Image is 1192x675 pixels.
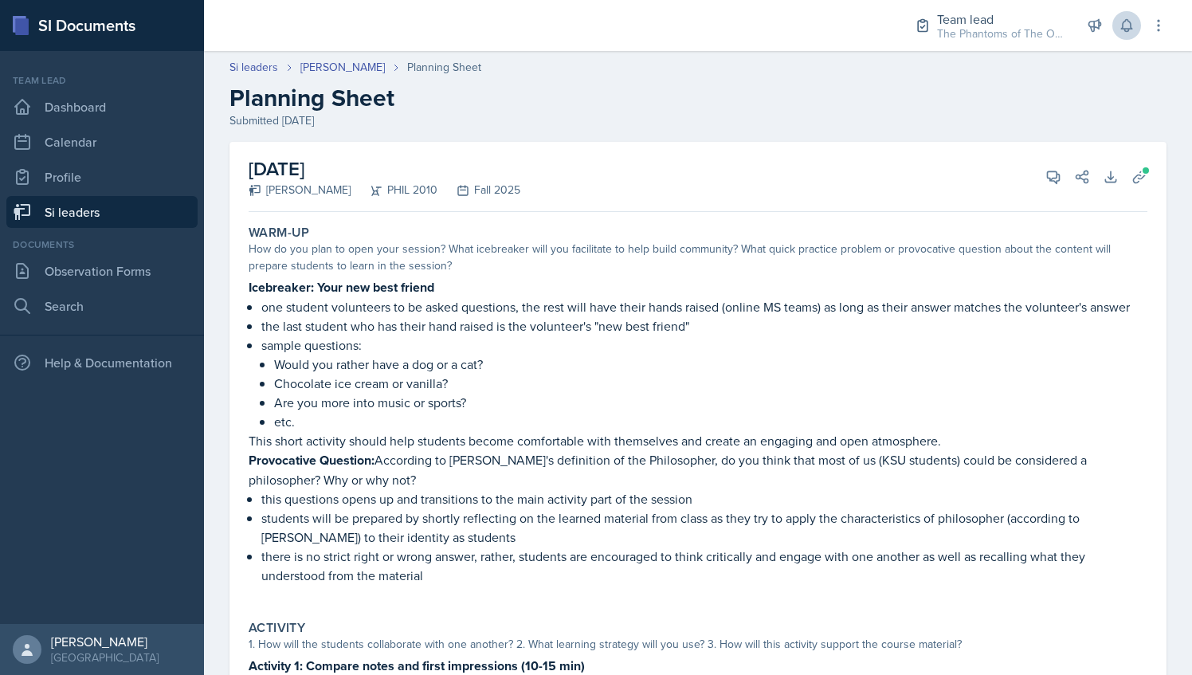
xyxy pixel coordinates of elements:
[6,161,198,193] a: Profile
[249,451,374,469] strong: Provocative Question:
[249,241,1147,274] div: How do you plan to open your session? What icebreaker will you facilitate to help build community...
[249,182,351,198] div: [PERSON_NAME]
[249,278,434,296] strong: Icebreaker: Your new best friend
[261,508,1147,547] p: students will be prepared by shortly reflecting on the learned material from class as they try to...
[51,634,159,649] div: [PERSON_NAME]
[249,450,1147,489] p: According to [PERSON_NAME]'s definition of the Philosopher, do you think that most of us (KSU stu...
[407,59,481,76] div: Planning Sheet
[274,374,1147,393] p: Chocolate ice cream or vanilla?
[261,489,1147,508] p: this questions opens up and transitions to the main activity part of the session
[249,657,585,675] strong: Activity 1: Compare notes and first impressions (10-15 min)
[229,112,1167,129] div: Submitted [DATE]
[6,91,198,123] a: Dashboard
[6,126,198,158] a: Calendar
[249,225,310,241] label: Warm-Up
[261,297,1147,316] p: one student volunteers to be asked questions, the rest will have their hands raised (online MS te...
[249,636,1147,653] div: 1. How will the students collaborate with one another? 2. What learning strategy will you use? 3....
[6,237,198,252] div: Documents
[274,393,1147,412] p: Are you more into music or sports?
[261,316,1147,336] p: the last student who has their hand raised is the volunteer's "new best friend"
[229,84,1167,112] h2: Planning Sheet
[6,196,198,228] a: Si leaders
[229,59,278,76] a: Si leaders
[249,431,1147,450] p: This short activity should help students become comfortable with themselves and create an engagin...
[6,255,198,287] a: Observation Forms
[437,182,520,198] div: Fall 2025
[6,347,198,379] div: Help & Documentation
[274,355,1147,374] p: Would you rather have a dog or a cat?
[300,59,385,76] a: [PERSON_NAME]
[937,10,1065,29] div: Team lead
[274,412,1147,431] p: etc.
[6,290,198,322] a: Search
[249,620,305,636] label: Activity
[51,649,159,665] div: [GEOGRAPHIC_DATA]
[937,26,1065,42] div: The Phantoms of The Opera / Fall 2025
[249,155,520,183] h2: [DATE]
[261,547,1147,585] p: there is no strict right or wrong answer, rather, students are encouraged to think critically and...
[261,336,1147,355] p: sample questions:
[6,73,198,88] div: Team lead
[351,182,437,198] div: PHIL 2010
